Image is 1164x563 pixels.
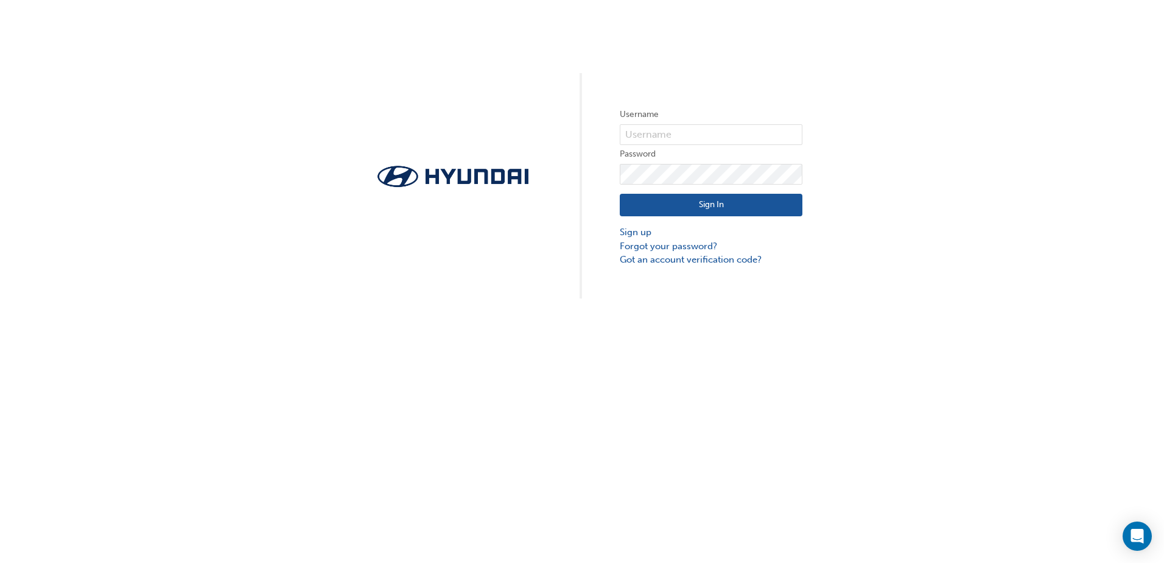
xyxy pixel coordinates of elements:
input: Username [620,124,802,145]
a: Got an account verification code? [620,253,802,267]
img: Trak [362,162,544,191]
a: Forgot your password? [620,239,802,253]
label: Username [620,107,802,122]
button: Sign In [620,194,802,217]
label: Password [620,147,802,161]
a: Sign up [620,225,802,239]
div: Open Intercom Messenger [1123,522,1152,551]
